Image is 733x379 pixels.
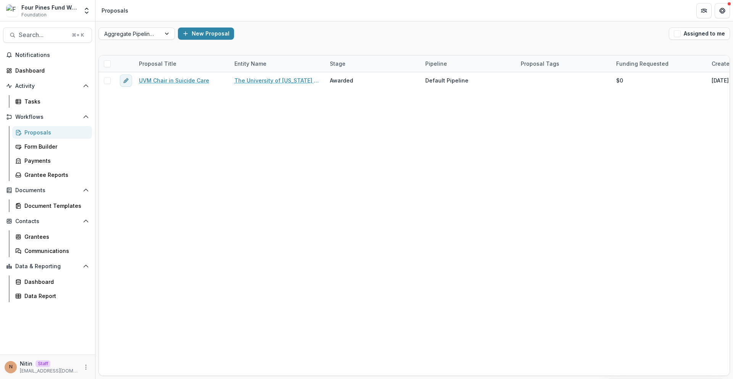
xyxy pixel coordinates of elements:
div: Entity Name [230,55,325,72]
div: Entity Name [230,60,271,68]
div: Pipeline [421,55,516,72]
div: Grantee Reports [24,171,86,179]
a: Tasks [12,95,92,108]
div: Stage [325,60,350,68]
span: Data & Reporting [15,263,80,270]
a: Grantee Reports [12,168,92,181]
div: Proposal Tags [516,55,612,72]
a: Payments [12,154,92,167]
button: Open Workflows [3,111,92,123]
span: Notifications [15,52,89,58]
span: Activity [15,83,80,89]
button: Open Activity [3,80,92,92]
a: The University of [US_STATE] Foundation [234,76,321,84]
div: Form Builder [24,143,86,151]
div: Proposal Title [134,60,181,68]
div: Proposals [24,128,86,136]
div: Proposal Title [134,55,230,72]
a: Proposals [12,126,92,139]
button: Open Contacts [3,215,92,227]
div: Four Pines Fund Workflow [21,3,78,11]
a: Form Builder [12,140,92,153]
button: Open entity switcher [81,3,92,18]
div: Funding Requested [612,55,707,72]
span: Search... [19,31,67,39]
div: Pipeline [421,60,452,68]
button: Open Data & Reporting [3,260,92,272]
img: Four Pines Fund Workflow [6,5,18,17]
p: Staff [36,360,50,367]
div: Data Report [24,292,86,300]
p: [EMAIL_ADDRESS][DOMAIN_NAME] [20,368,78,374]
div: Dashboard [24,278,86,286]
span: Foundation [21,11,47,18]
div: Funding Requested [612,60,673,68]
a: Grantees [12,230,92,243]
div: Nitin [9,364,13,369]
button: Assigned to me [669,28,730,40]
div: Document Templates [24,202,86,210]
a: Data Report [12,290,92,302]
div: Communications [24,247,86,255]
button: edit [120,75,132,87]
button: Partners [696,3,712,18]
button: Search... [3,28,92,43]
div: Stage [325,55,421,72]
div: Grantees [24,233,86,241]
div: ⌘ + K [70,31,86,39]
button: More [81,363,90,372]
div: Payments [24,157,86,165]
button: Open Documents [3,184,92,196]
button: New Proposal [178,28,234,40]
div: Dashboard [15,66,86,75]
a: Dashboard [3,64,92,77]
div: $0 [616,76,623,84]
div: Proposals [102,6,128,15]
a: UVM Chair in Suicide Care [139,76,209,84]
div: Default Pipeline [425,76,468,84]
div: Proposal Tags [516,60,564,68]
span: Contacts [15,218,80,225]
span: Documents [15,187,80,194]
a: Dashboard [12,275,92,288]
a: Document Templates [12,199,92,212]
button: Get Help [715,3,730,18]
a: Communications [12,245,92,257]
p: Nitin [20,360,32,368]
button: Notifications [3,49,92,61]
span: Workflows [15,114,80,120]
nav: breadcrumb [98,5,131,16]
div: Tasks [24,97,86,105]
div: Awarded [330,76,353,84]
